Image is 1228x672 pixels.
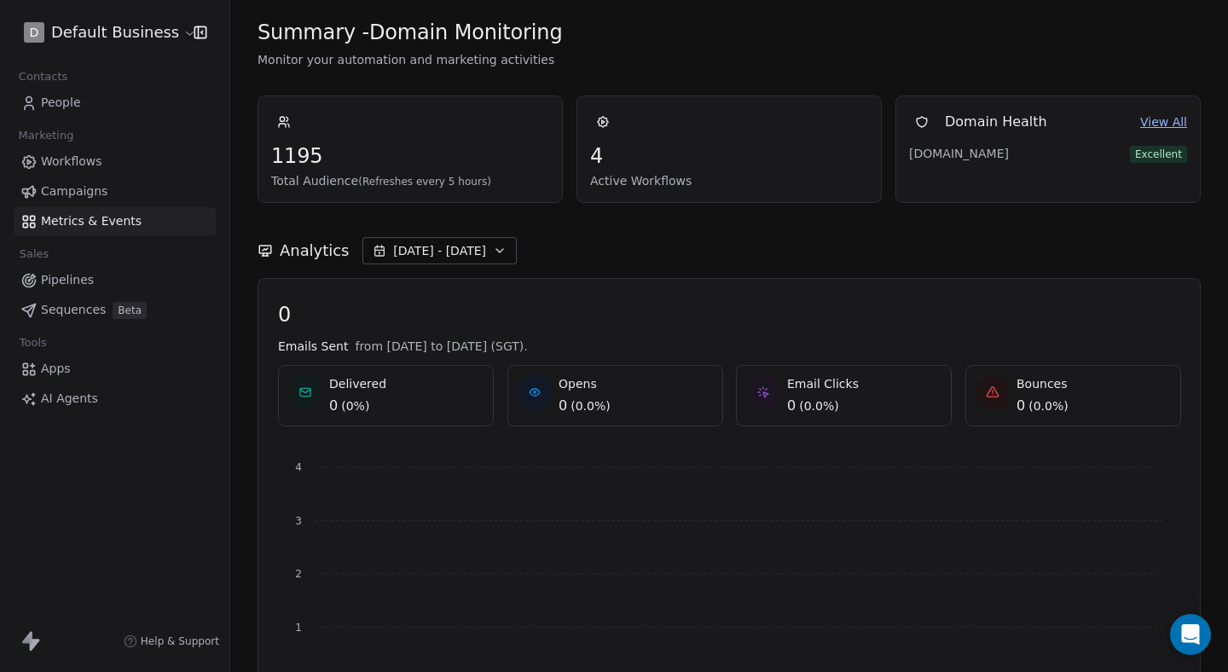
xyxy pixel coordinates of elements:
[12,241,56,267] span: Sales
[787,375,859,392] span: Email Clicks
[41,301,106,319] span: Sequences
[945,112,1047,132] span: Domain Health
[41,153,102,171] span: Workflows
[1130,146,1187,163] span: Excellent
[341,397,369,414] span: ( 0% )
[295,515,302,527] tspan: 3
[1140,113,1187,131] a: View All
[1017,375,1069,392] span: Bounces
[41,94,81,112] span: People
[1028,397,1069,414] span: ( 0.0% )
[258,51,1201,68] span: Monitor your automation and marketing activities
[14,177,216,206] a: Campaigns
[295,568,302,580] tspan: 2
[787,396,796,416] span: 0
[278,338,348,355] span: Emails Sent
[329,396,338,416] span: 0
[280,240,349,262] span: Analytics
[14,207,216,235] a: Metrics & Events
[271,172,549,189] span: Total Audience
[124,634,219,648] a: Help & Support
[41,360,71,378] span: Apps
[141,634,219,648] span: Help & Support
[11,123,81,148] span: Marketing
[559,396,567,416] span: 0
[909,145,1028,162] span: [DOMAIN_NAME]
[14,385,216,413] a: AI Agents
[271,143,549,169] span: 1195
[393,242,486,259] span: [DATE] - [DATE]
[51,21,179,43] span: Default Business
[571,397,611,414] span: ( 0.0% )
[590,172,868,189] span: Active Workflows
[590,143,868,169] span: 4
[41,182,107,200] span: Campaigns
[20,18,182,47] button: DDefault Business
[355,338,527,355] span: from [DATE] to [DATE] (SGT).
[559,375,611,392] span: Opens
[41,212,142,230] span: Metrics & Events
[14,89,216,117] a: People
[358,176,491,188] span: (Refreshes every 5 hours)
[278,302,1180,327] span: 0
[113,302,147,319] span: Beta
[11,64,75,90] span: Contacts
[12,330,54,356] span: Tools
[41,390,98,408] span: AI Agents
[1017,396,1025,416] span: 0
[295,461,302,473] tspan: 4
[41,271,94,289] span: Pipelines
[30,24,39,41] span: D
[14,296,216,324] a: SequencesBeta
[14,355,216,383] a: Apps
[329,375,386,392] span: Delivered
[14,266,216,294] a: Pipelines
[799,397,839,414] span: ( 0.0% )
[14,148,216,176] a: Workflows
[1170,614,1211,655] div: Open Intercom Messenger
[258,20,562,45] span: Summary - Domain Monitoring
[362,237,517,264] button: [DATE] - [DATE]
[295,622,302,634] tspan: 1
